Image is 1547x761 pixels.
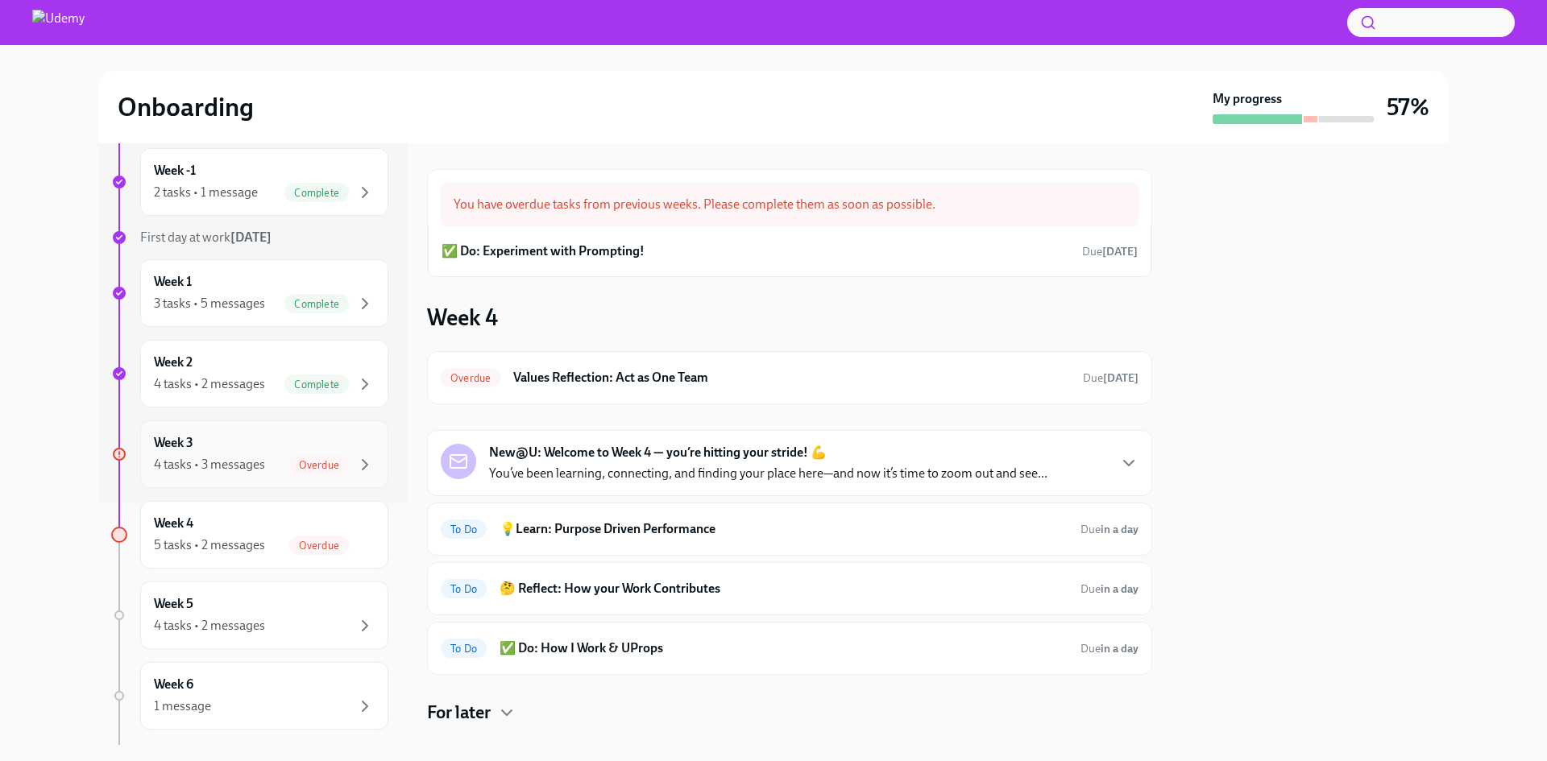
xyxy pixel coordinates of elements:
[1080,581,1138,597] span: October 4th, 2025 13:00
[427,701,491,725] h4: For later
[500,639,1068,657] h6: ✅ Do: How I Work & UProps
[1387,93,1429,122] h3: 57%
[441,523,487,536] span: To Do
[154,456,265,474] div: 4 tasks • 3 messages
[154,354,193,371] h6: Week 2
[1101,642,1138,656] strong: in a day
[1101,523,1138,536] strong: in a day
[1080,523,1138,536] span: Due
[1103,371,1138,385] strong: [DATE]
[230,743,271,759] strong: [DATE]
[154,184,258,201] div: 2 tasks • 1 message
[441,643,487,655] span: To Do
[111,420,388,488] a: Week 34 tasks • 3 messagesOverdue
[118,91,254,123] h2: Onboarding
[442,242,645,260] h6: ✅ Do: Experiment with Prompting!
[500,520,1068,538] h6: 💡Learn: Purpose Driven Performance
[489,444,827,461] strong: New@U: Welcome to Week 4 — you’re hitting your stride! 💪
[154,295,265,312] div: 3 tasks • 5 messages
[154,617,265,635] div: 4 tasks • 2 messages
[1080,641,1138,656] span: October 4th, 2025 13:00
[111,662,388,730] a: Week 61 message
[441,516,1138,542] a: To Do💡Learn: Purpose Driven PerformanceDuein a day
[230,230,272,245] strong: [DATE]
[154,536,265,554] div: 5 tasks • 2 messages
[441,576,1138,602] a: To Do🤔 Reflect: How your Work ContributesDuein a day
[441,183,1138,226] div: You have overdue tasks from previous weeks. Please complete them as soon as possible.
[513,369,1070,387] h6: Values Reflection: Act as One Team
[1101,582,1138,596] strong: in a day
[111,259,388,327] a: Week 13 tasks • 5 messagesComplete
[1082,244,1138,259] span: September 27th, 2025 13:00
[154,273,192,291] h6: Week 1
[500,580,1068,598] h6: 🤔 Reflect: How your Work Contributes
[284,378,349,391] span: Complete
[111,581,388,649] a: Week 54 tasks • 2 messages
[441,372,500,384] span: Overdue
[427,303,498,332] h3: Week 4
[1080,582,1138,596] span: Due
[154,515,193,532] h6: Week 4
[441,583,487,595] span: To Do
[1083,371,1138,385] span: Due
[154,676,193,693] h6: Week 6
[441,365,1138,391] a: OverdueValues Reflection: Act as One TeamDue[DATE]
[1102,245,1138,258] strong: [DATE]
[111,148,388,216] a: Week -12 tasks • 1 messageComplete
[111,229,388,246] a: First day at work[DATE]
[1083,370,1138,386] span: September 30th, 2025 13:00
[140,230,272,245] span: First day at work
[154,595,193,613] h6: Week 5
[1080,642,1138,656] span: Due
[140,743,271,759] span: Experience ends
[154,162,196,180] h6: Week -1
[111,340,388,407] a: Week 24 tasks • 2 messagesComplete
[442,239,1138,263] a: ✅ Do: Experiment with Prompting!Due[DATE]
[441,635,1138,661] a: To Do✅ Do: How I Work & UPropsDuein a day
[284,187,349,199] span: Complete
[284,298,349,310] span: Complete
[154,697,211,715] div: 1 message
[154,375,265,393] div: 4 tasks • 2 messages
[1080,522,1138,537] span: October 4th, 2025 13:00
[111,501,388,569] a: Week 45 tasks • 2 messagesOverdue
[427,701,1152,725] div: For later
[32,10,85,35] img: Udemy
[489,465,1047,482] p: You’ve been learning, connecting, and finding your place here—and now it’s time to zoom out and s...
[289,459,349,471] span: Overdue
[154,434,193,452] h6: Week 3
[289,540,349,552] span: Overdue
[1082,245,1138,258] span: Due
[1213,90,1282,108] strong: My progress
